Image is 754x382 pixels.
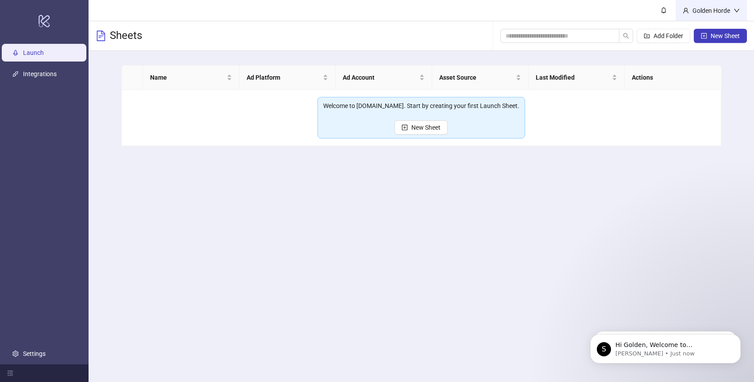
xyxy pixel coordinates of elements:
[336,66,432,90] th: Ad Account
[343,73,418,82] span: Ad Account
[623,33,629,39] span: search
[734,8,740,14] span: down
[247,73,321,82] span: Ad Platform
[439,73,514,82] span: Asset Source
[39,26,152,209] span: Hi Golden, Welcome to [DOMAIN_NAME]! 🎉 You’re all set to start launching ads effortlessly. Here’s...
[701,33,707,39] span: plus-square
[23,70,57,77] a: Integrations
[23,49,44,56] a: Launch
[7,370,13,376] span: menu-fold
[694,29,747,43] button: New Sheet
[411,124,441,131] span: New Sheet
[529,66,625,90] th: Last Modified
[23,350,46,357] a: Settings
[394,120,448,135] button: New Sheet
[661,7,667,13] span: bell
[711,32,740,39] span: New Sheet
[625,66,721,90] th: Actions
[39,34,153,42] p: Message from Simon, sent Just now
[150,73,225,82] span: Name
[323,101,519,111] div: Welcome to [DOMAIN_NAME]. Start by creating your first Launch Sheet.
[143,66,240,90] th: Name
[683,8,689,14] span: user
[402,124,408,131] span: plus-square
[536,73,611,82] span: Last Modified
[240,66,336,90] th: Ad Platform
[432,66,529,90] th: Asset Source
[653,32,683,39] span: Add Folder
[644,33,650,39] span: folder-add
[689,6,734,15] div: Golden Horde
[110,29,142,43] h3: Sheets
[577,316,754,378] iframe: Intercom notifications message
[637,29,690,43] button: Add Folder
[96,31,106,41] span: file-text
